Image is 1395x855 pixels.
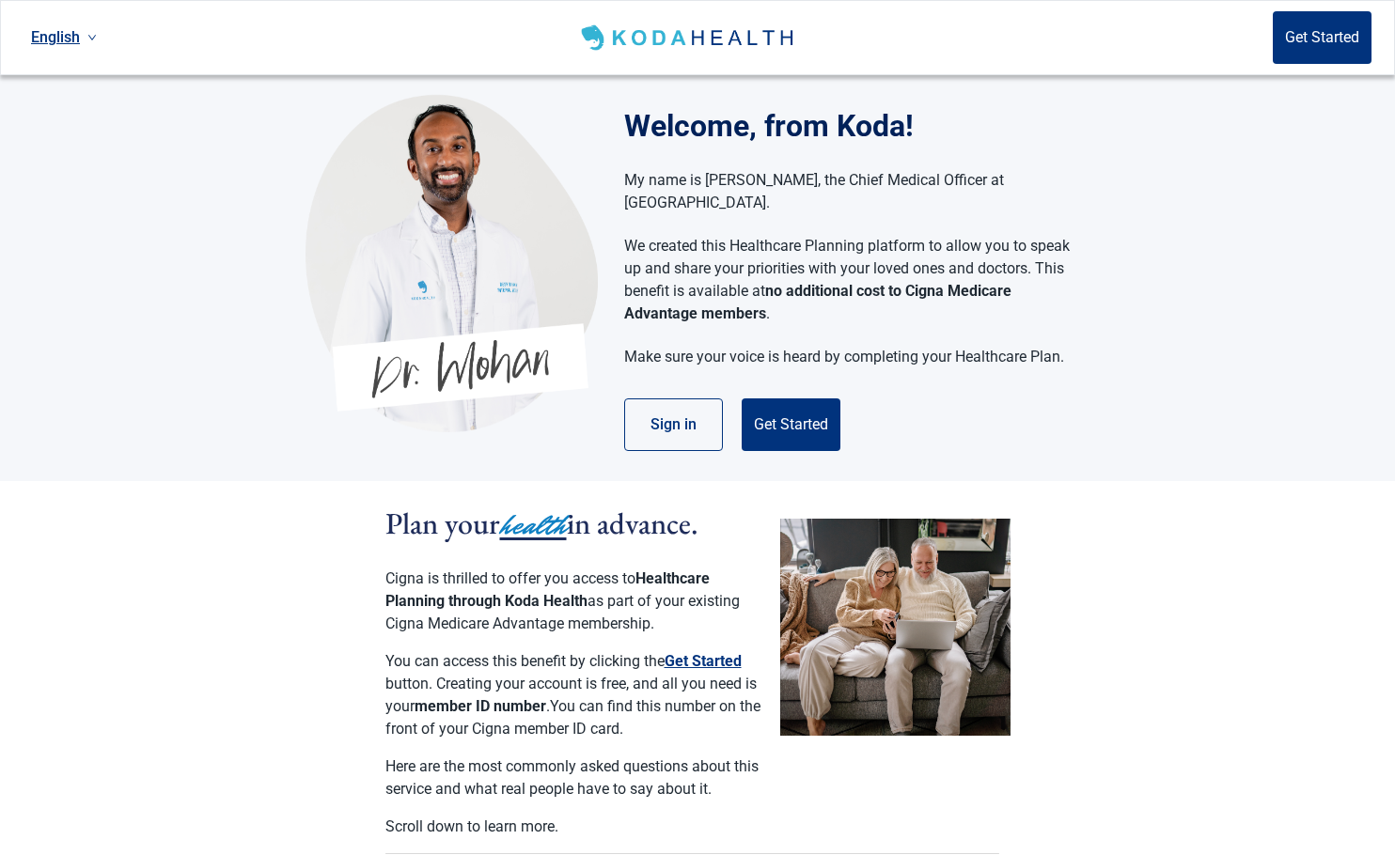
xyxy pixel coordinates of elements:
p: We created this Healthcare Planning platform to allow you to speak up and share your priorities w... [624,235,1071,325]
span: Cigna is thrilled to offer you access to [385,569,635,587]
img: Koda Health [306,94,598,432]
strong: no additional cost to Cigna Medicare Advantage members [624,282,1011,322]
img: Couple planning their healthcare together [780,519,1011,736]
span: health [500,505,567,546]
button: Get Started [665,650,742,673]
p: Scroll down to learn more. [385,816,761,838]
span: in advance. [567,504,698,543]
p: Make sure your voice is heard by completing your Healthcare Plan. [624,346,1071,368]
h1: Welcome, from Koda! [624,103,1089,148]
span: Plan your [385,504,500,543]
span: down [87,33,97,42]
button: Get Started [742,398,840,451]
button: Get Started [1273,11,1371,64]
p: You can access this benefit by clicking the button. Creating your account is free, and all you ne... [385,650,761,740]
button: Sign in [624,398,723,451]
strong: member ID number [415,697,546,715]
a: Current language: English [24,22,104,53]
p: My name is [PERSON_NAME], the Chief Medical Officer at [GEOGRAPHIC_DATA]. [624,169,1071,214]
p: Here are the most commonly asked questions about this service and what real people have to say ab... [385,755,761,801]
img: Koda Health [577,23,800,53]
